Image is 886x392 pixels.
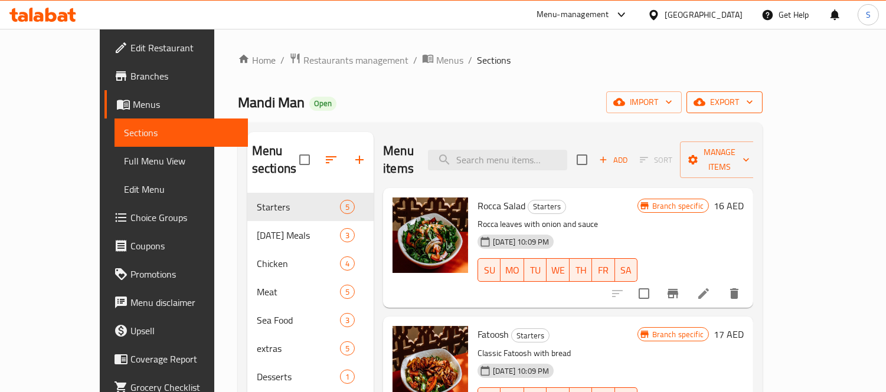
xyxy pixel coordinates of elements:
[689,145,750,174] span: Manage items
[247,278,374,306] div: Meat5
[574,262,587,279] span: TH
[524,258,547,282] button: TU
[115,175,248,203] a: Edit Menu
[413,53,417,67] li: /
[340,370,355,384] div: items
[238,53,276,67] a: Home
[648,329,708,340] span: Branch specific
[665,8,743,21] div: [GEOGRAPHIC_DATA]
[115,118,248,147] a: Sections
[130,210,238,225] span: Choice Groups
[478,325,509,343] span: Fatoosh
[478,197,525,215] span: Rocca Salad
[309,98,336,108] span: Open
[303,53,408,67] span: Restaurants management
[468,53,472,67] li: /
[247,306,374,334] div: Sea Food3
[130,69,238,83] span: Branches
[512,329,549,342] span: Starters
[130,324,238,338] span: Upsell
[505,262,519,279] span: MO
[247,193,374,221] div: Starters5
[340,313,355,327] div: items
[341,202,354,213] span: 5
[511,328,550,342] div: Starters
[124,126,238,140] span: Sections
[104,317,248,345] a: Upsell
[341,230,354,241] span: 3
[340,285,355,299] div: items
[697,286,711,301] a: Edit menu item
[257,200,340,214] div: Starters
[341,315,354,326] span: 3
[340,200,355,214] div: items
[247,249,374,278] div: Chicken4
[428,150,567,170] input: search
[280,53,285,67] li: /
[597,262,610,279] span: FR
[632,281,656,306] span: Select to update
[341,258,354,269] span: 4
[124,182,238,196] span: Edit Menu
[104,260,248,288] a: Promotions
[714,326,744,342] h6: 17 AED
[478,217,637,232] p: Rocca leaves with onion and sauce
[345,146,374,174] button: Add section
[529,262,542,279] span: TU
[615,258,637,282] button: SA
[606,91,682,113] button: import
[104,288,248,317] a: Menu disclaimer
[309,97,336,111] div: Open
[570,147,594,172] span: Select section
[257,256,340,271] span: Chicken
[292,147,317,172] span: Select all sections
[257,228,340,242] span: [DATE] Meals
[130,239,238,253] span: Coupons
[680,141,759,178] button: Manage items
[478,346,637,361] p: Classic Fatoosh with bread
[393,197,468,273] img: Rocca Salad
[130,41,238,55] span: Edit Restaurant
[422,52,463,68] a: Menus
[594,151,632,169] span: Add item
[632,151,680,169] span: Select section first
[257,313,340,327] span: Sea Food
[130,352,238,366] span: Coverage Report
[501,258,524,282] button: MO
[104,345,248,373] a: Coverage Report
[340,256,355,271] div: items
[341,286,354,298] span: 5
[720,279,748,308] button: delete
[528,200,566,214] div: Starters
[528,200,565,213] span: Starters
[104,232,248,260] a: Coupons
[104,62,248,90] a: Branches
[616,95,672,110] span: import
[340,228,355,242] div: items
[696,95,753,110] span: export
[537,8,609,22] div: Menu-management
[686,91,763,113] button: export
[478,258,501,282] button: SU
[257,341,340,355] div: extras
[436,53,463,67] span: Menus
[341,343,354,354] span: 5
[547,258,570,282] button: WE
[257,370,340,384] span: Desserts
[257,285,340,299] div: Meat
[488,236,554,248] span: [DATE] 10:09 PM
[551,262,565,279] span: WE
[714,197,744,214] h6: 16 AED
[866,8,871,21] span: S
[383,142,414,177] h2: Menu items
[130,267,238,281] span: Promotions
[130,295,238,309] span: Menu disclaimer
[597,153,629,167] span: Add
[341,371,354,383] span: 1
[659,279,687,308] button: Branch-specific-item
[477,53,511,67] span: Sections
[570,258,592,282] button: TH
